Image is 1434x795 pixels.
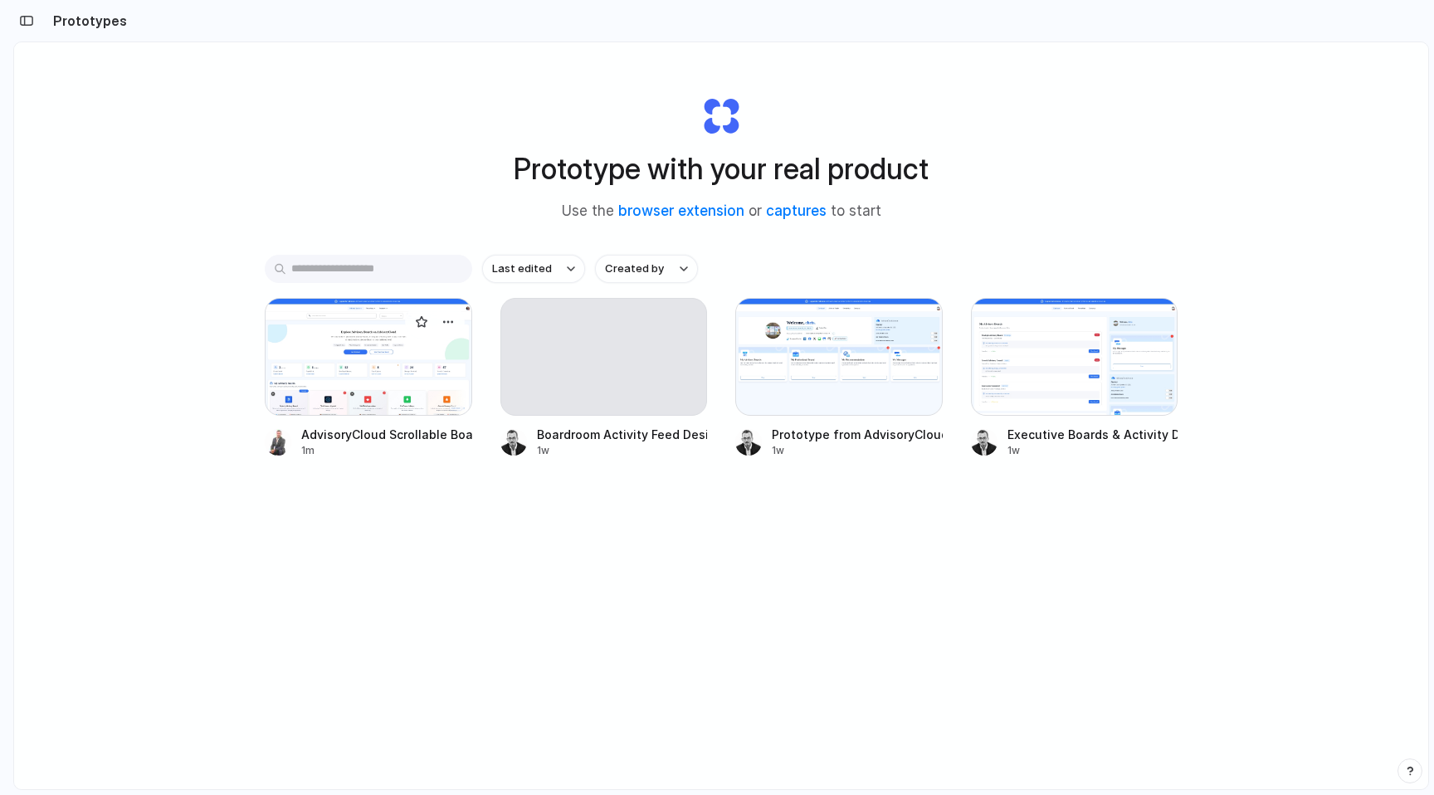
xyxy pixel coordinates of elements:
div: Boardroom Activity Feed Design [537,426,708,443]
div: Executive Boards & Activity Dashboard [1007,426,1178,443]
div: AdvisoryCloud Scrollable Board Sections [301,426,472,443]
span: Created by [605,261,664,277]
div: 1w [772,443,943,458]
a: Prototype from AdvisoryCloud DashboardPrototype from AdvisoryCloud Dashboard1w [735,298,943,458]
span: Last edited [492,261,552,277]
a: Executive Boards & Activity DashboardExecutive Boards & Activity Dashboard1w [971,298,1178,458]
button: Last edited [482,255,585,283]
div: 1m [301,443,472,458]
a: captures [766,202,827,219]
a: AdvisoryCloud Scrollable Board SectionsAdvisoryCloud Scrollable Board Sections1m [265,298,472,458]
a: Boardroom Activity Feed Design1w [500,298,708,458]
h2: Prototypes [46,11,127,31]
h1: Prototype with your real product [514,147,929,191]
div: 1w [1007,443,1178,458]
span: Use the or to start [562,201,881,222]
div: 1w [537,443,708,458]
button: Created by [595,255,698,283]
div: Prototype from AdvisoryCloud Dashboard [772,426,943,443]
a: browser extension [618,202,744,219]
